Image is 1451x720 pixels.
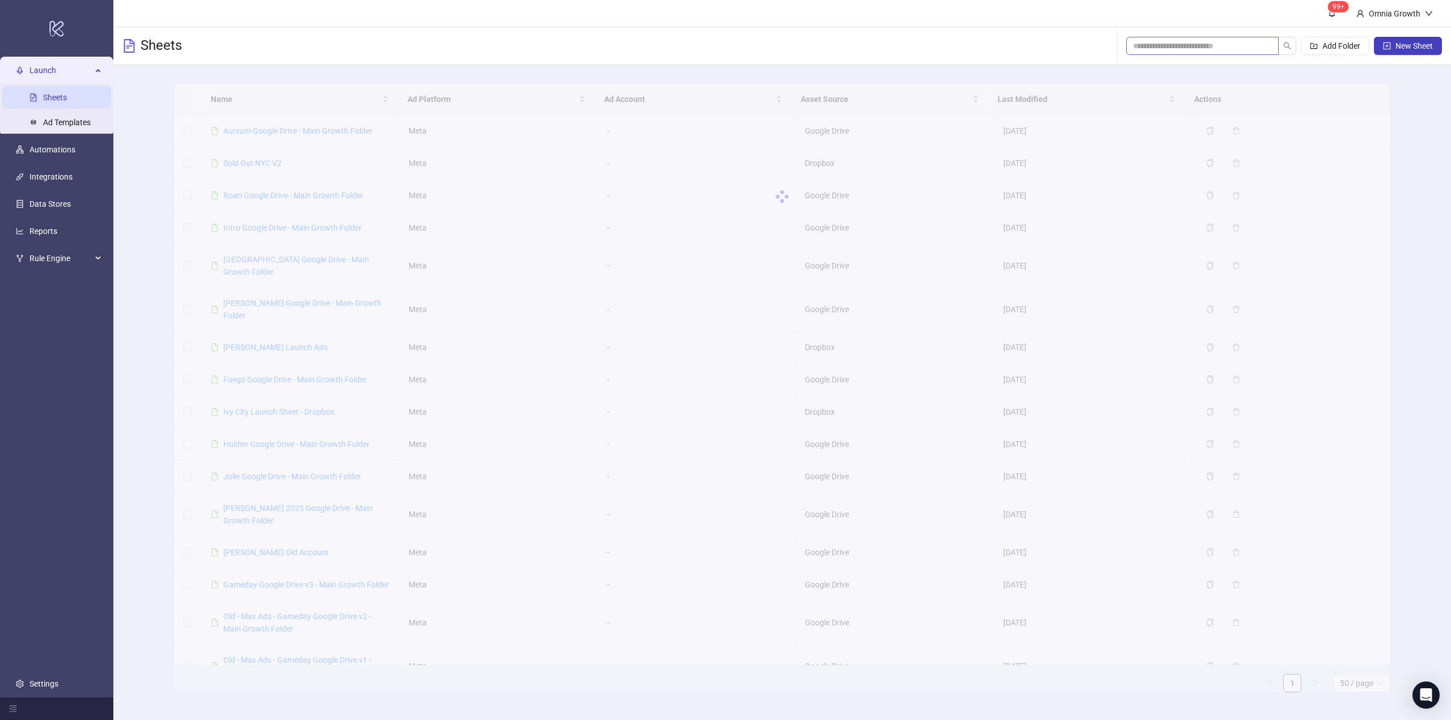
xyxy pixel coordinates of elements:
[16,254,24,262] span: fork
[1328,1,1349,12] sup: 111
[29,172,73,181] a: Integrations
[1374,37,1442,55] button: New Sheet
[122,39,136,53] span: file-text
[1395,41,1433,50] span: New Sheet
[29,199,71,208] a: Data Stores
[1301,37,1369,55] button: Add Folder
[43,118,91,127] a: Ad Templates
[1383,42,1391,50] span: plus-square
[1364,7,1425,20] div: Omnia Growth
[16,66,24,74] span: rocket
[29,247,92,270] span: Rule Engine
[1412,681,1440,709] div: Open Intercom Messenger
[1356,10,1364,18] span: user
[141,37,182,55] h3: Sheets
[1328,9,1336,17] span: bell
[1322,41,1360,50] span: Add Folder
[1283,42,1291,50] span: search
[43,93,67,102] a: Sheets
[9,705,17,713] span: menu-fold
[29,227,57,236] a: Reports
[29,679,58,688] a: Settings
[1310,42,1318,50] span: folder-add
[29,145,75,154] a: Automations
[1425,10,1433,18] span: down
[29,59,92,82] span: Launch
